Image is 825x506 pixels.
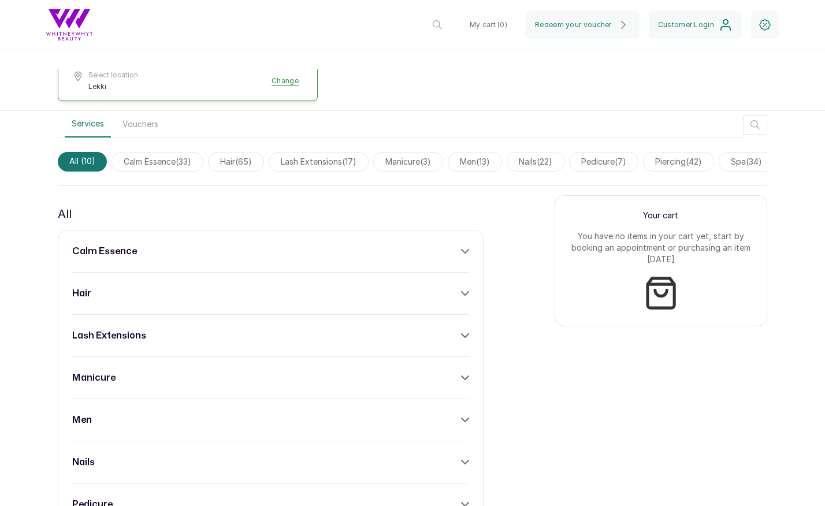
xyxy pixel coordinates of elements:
button: Redeem your voucher [526,11,640,39]
span: Redeem your voucher [535,20,612,29]
img: business logo [46,9,92,40]
span: piercing(42) [643,152,714,172]
h3: manicure [72,371,116,385]
button: Select locationLekkiChange [72,70,303,91]
p: You have no items in your cart yet, start by booking an appointment or purchasing an item [DATE] [569,230,753,265]
span: All (10) [58,152,107,172]
span: Customer Login [658,20,714,29]
button: My cart (0) [460,11,516,39]
span: hair(65) [208,152,264,172]
h3: men [72,413,92,427]
span: Select location [88,70,138,80]
span: manicure(3) [373,152,443,172]
button: Customer Login [649,11,742,39]
p: Your cart [569,210,753,221]
button: Vouchers [116,111,165,137]
span: spa(34) [719,152,774,172]
span: men(13) [448,152,502,172]
span: nails(22) [507,152,564,172]
p: All [58,204,72,223]
span: Lekki [88,82,138,91]
span: lash extensions(17) [269,152,369,172]
h3: calm essence [72,244,137,258]
h3: lash extensions [72,329,146,343]
h3: hair [72,287,91,300]
button: Services [65,111,111,137]
span: calm essence(33) [112,152,203,172]
h3: nails [72,455,95,469]
span: pedicure(7) [569,152,638,172]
